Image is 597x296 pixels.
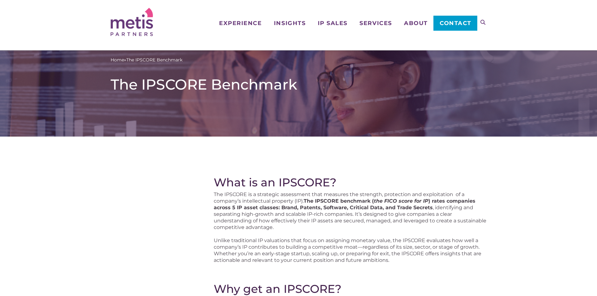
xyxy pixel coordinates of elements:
span: » [111,57,182,63]
em: the FICO score for IP [374,198,428,204]
span: Services [359,20,392,26]
h1: The IPSCORE Benchmark [111,76,487,93]
span: Experience [219,20,262,26]
h2: Why get an IPSCORE? [214,282,486,295]
a: Contact [433,16,477,31]
span: IP Sales [318,20,348,26]
strong: The IPSCORE benchmark ( ) rates companies across 5 IP asset classes: Brand, Patents, Software, Cr... [214,198,475,210]
span: Contact [440,20,471,26]
p: The IPSCORE is a strategic assessment that measures the strength, protection and exploitation of ... [214,191,486,231]
span: Insights [274,20,306,26]
img: Metis Partners [111,8,153,36]
span: The IPSCORE Benchmark [126,57,182,63]
a: Home [111,57,124,63]
span: About [404,20,428,26]
h2: What is an IPSCORE? [214,176,486,189]
p: Unlike traditional IP valuations that focus on assigning monetary value, the IPSCORE evaluates ho... [214,237,486,263]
